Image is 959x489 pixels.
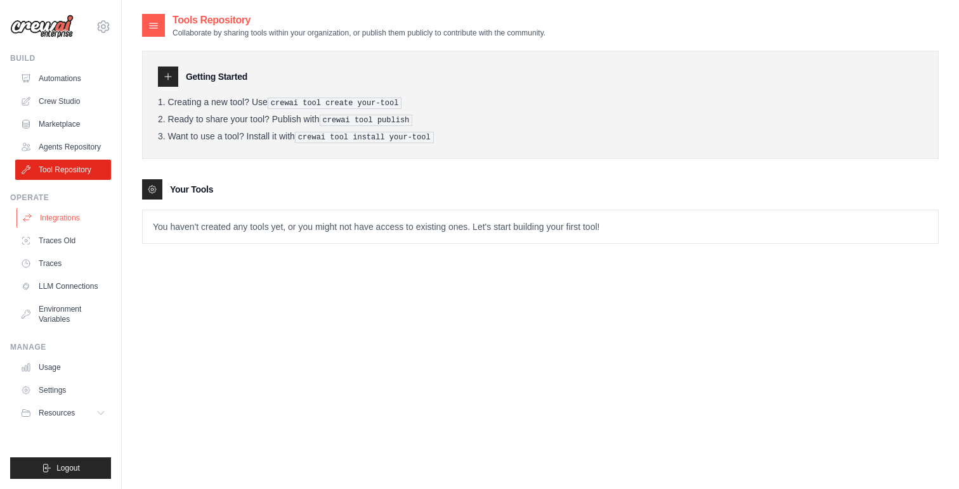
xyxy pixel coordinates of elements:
div: Manage [10,342,111,352]
a: LLM Connections [15,276,111,296]
a: Tool Repository [15,160,111,180]
h3: Getting Started [186,70,247,83]
img: Logo [10,15,74,39]
h3: Your Tools [170,183,213,196]
a: Traces [15,253,111,274]
pre: crewai tool create your-tool [268,98,402,109]
a: Usage [15,357,111,378]
a: Crew Studio [15,91,111,111]
button: Logout [10,457,111,479]
a: Settings [15,380,111,400]
p: Collaborate by sharing tools within your organization, or publish them publicly to contribute wit... [173,28,545,38]
pre: crewai tool install your-tool [295,132,434,143]
li: Creating a new tool? Use [158,97,923,109]
a: Traces Old [15,231,111,251]
h2: Tools Repository [173,13,545,28]
pre: crewai tool publish [320,115,413,126]
span: Resources [39,408,75,418]
li: Want to use a tool? Install it with [158,131,923,143]
button: Resources [15,403,111,423]
a: Marketplace [15,114,111,134]
div: Operate [10,193,111,203]
span: Logout [56,463,80,473]
p: You haven't created any tools yet, or you might not have access to existing ones. Let's start bui... [143,210,938,243]
div: Build [10,53,111,63]
a: Environment Variables [15,299,111,329]
a: Integrations [16,208,112,228]
a: Automations [15,68,111,89]
a: Agents Repository [15,137,111,157]
li: Ready to share your tool? Publish with [158,114,923,126]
